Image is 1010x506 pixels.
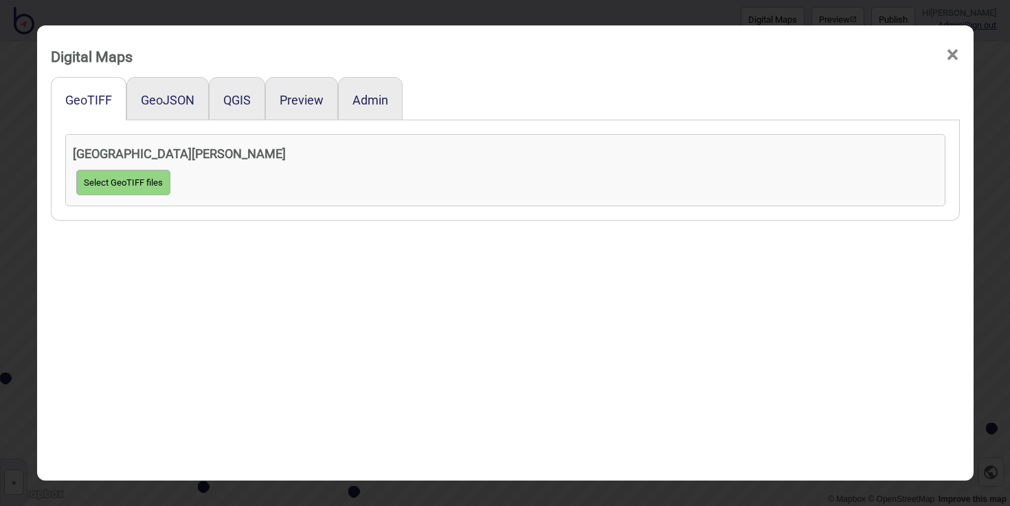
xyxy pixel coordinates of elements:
button: GeoJSON [141,93,194,107]
button: Preview [280,93,324,107]
span: × [945,32,960,78]
button: GeoTIFF [65,93,112,107]
div: Digital Maps [51,42,133,71]
button: Select GeoTIFF files [76,170,170,195]
button: Admin [352,93,388,107]
button: QGIS [223,93,251,107]
h4: [GEOGRAPHIC_DATA][PERSON_NAME] [73,142,938,166]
